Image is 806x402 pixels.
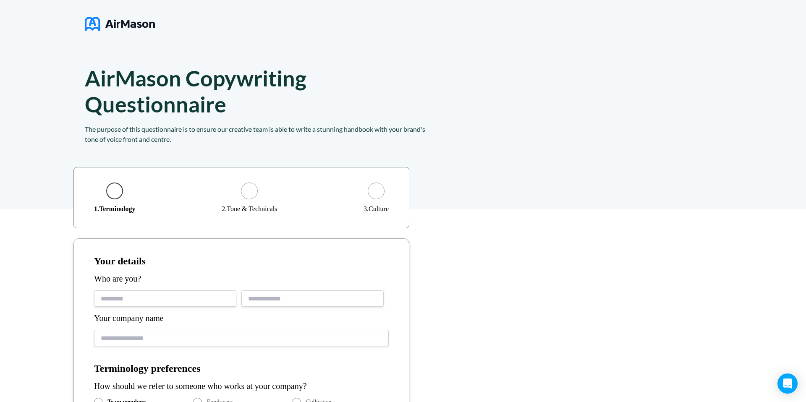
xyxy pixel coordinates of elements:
div: Open Intercom Messenger [777,373,798,394]
div: 2 . Tone & Technicals [222,205,277,213]
img: logo [85,13,155,34]
div: The purpose of this questionnaire is to ensure our creative team is able to write a stunning hand... [85,124,429,144]
div: Your company name [94,313,389,323]
h1: Terminology preferences [94,363,389,375]
div: 1 . Terminology [94,205,136,213]
h1: Your details [94,256,389,267]
div: 3 . Culture [364,205,389,213]
div: How should we refer to someone who works at your company? [94,381,389,391]
div: Who are you? [94,274,389,284]
h1: AirMason Copywriting Questionnaire [85,65,331,117]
